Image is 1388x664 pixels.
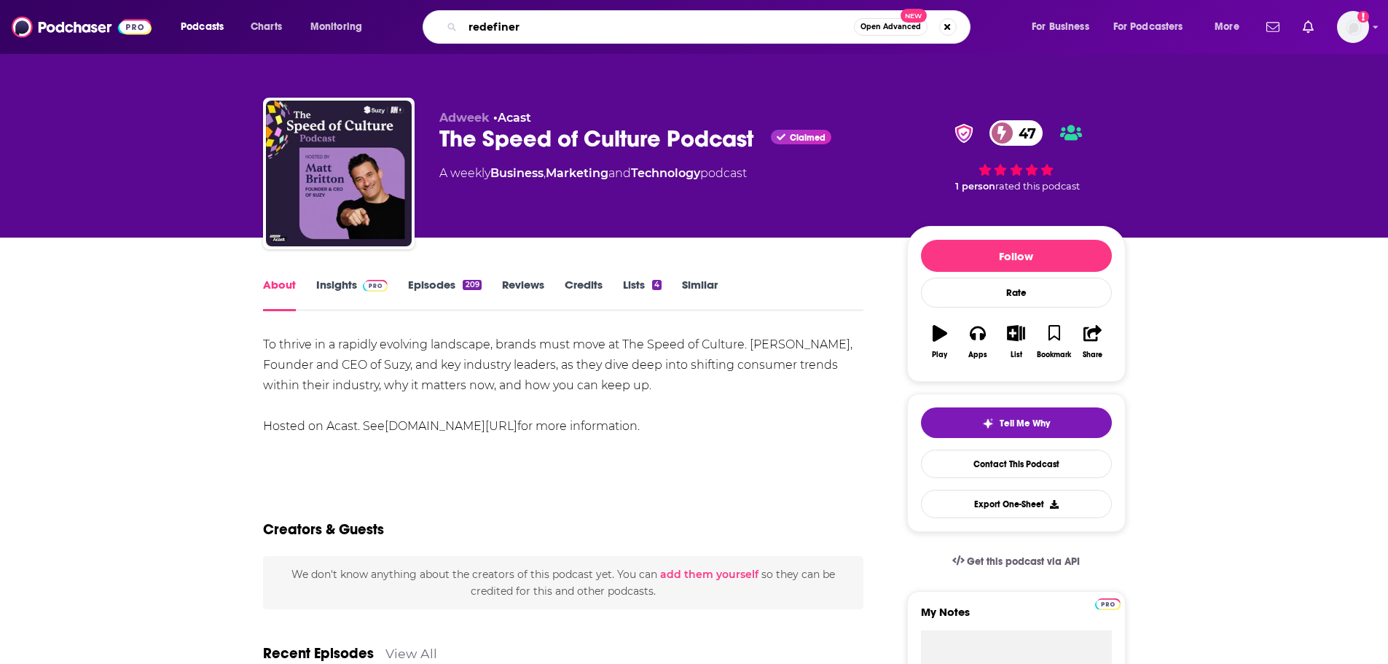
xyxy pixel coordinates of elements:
[921,450,1112,478] a: Contact This Podcast
[967,555,1080,568] span: Get this podcast via API
[463,280,481,290] div: 209
[1000,418,1050,429] span: Tell Me Why
[1095,596,1121,610] a: Pro website
[854,18,928,36] button: Open AdvancedNew
[921,490,1112,518] button: Export One-Sheet
[1260,15,1285,39] a: Show notifications dropdown
[1032,17,1089,37] span: For Business
[12,13,152,41] img: Podchaser - Follow, Share and Rate Podcasts
[1357,11,1369,23] svg: Add a profile image
[385,419,517,433] a: [DOMAIN_NAME][URL]
[950,124,978,143] img: verified Badge
[921,316,959,368] button: Play
[1004,120,1043,146] span: 47
[170,15,243,39] button: open menu
[901,9,927,23] span: New
[1297,15,1320,39] a: Show notifications dropdown
[941,544,1092,579] a: Get this podcast via API
[959,316,997,368] button: Apps
[631,166,700,180] a: Technology
[463,15,854,39] input: Search podcasts, credits, & more...
[565,278,603,311] a: Credits
[968,351,987,359] div: Apps
[363,280,388,292] img: Podchaser Pro
[439,111,490,125] span: Adweek
[241,15,291,39] a: Charts
[997,316,1035,368] button: List
[682,278,718,311] a: Similar
[439,165,747,182] div: A weekly podcast
[995,181,1080,192] span: rated this podcast
[263,520,384,539] h2: Creators & Guests
[921,240,1112,272] button: Follow
[546,166,608,180] a: Marketing
[932,351,947,359] div: Play
[623,278,662,311] a: Lists4
[608,166,631,180] span: and
[436,10,984,44] div: Search podcasts, credits, & more...
[385,646,437,661] a: View All
[921,605,1112,630] label: My Notes
[860,23,921,31] span: Open Advanced
[1083,351,1102,359] div: Share
[300,15,381,39] button: open menu
[1073,316,1111,368] button: Share
[955,181,995,192] span: 1 person
[490,166,544,180] a: Business
[251,17,282,37] span: Charts
[316,278,388,311] a: InsightsPodchaser Pro
[1011,351,1022,359] div: List
[544,166,546,180] span: ,
[907,111,1126,201] div: verified Badge47 1 personrated this podcast
[498,111,531,125] a: Acast
[1337,11,1369,43] button: Show profile menu
[502,278,544,311] a: Reviews
[1215,17,1239,37] span: More
[921,278,1112,308] div: Rate
[1337,11,1369,43] img: User Profile
[408,278,481,311] a: Episodes209
[493,111,531,125] span: •
[1337,11,1369,43] span: Logged in as rpearson
[310,17,362,37] span: Monitoring
[790,134,826,141] span: Claimed
[1022,15,1107,39] button: open menu
[660,569,758,580] button: add them yourself
[263,644,374,663] a: Recent Episodes
[921,407,1112,438] button: tell me why sparkleTell Me Why
[989,120,1043,146] a: 47
[181,17,224,37] span: Podcasts
[1104,15,1204,39] button: open menu
[266,101,412,246] img: The Speed of Culture Podcast
[1095,598,1121,610] img: Podchaser Pro
[1204,15,1258,39] button: open menu
[263,278,296,311] a: About
[1035,316,1073,368] button: Bookmark
[291,568,835,597] span: We don't know anything about the creators of this podcast yet . You can so they can be credited f...
[982,418,994,429] img: tell me why sparkle
[263,335,864,437] div: To thrive in a rapidly evolving landscape, brands must move at The Speed of Culture. [PERSON_NAME...
[652,280,662,290] div: 4
[1113,17,1183,37] span: For Podcasters
[1037,351,1071,359] div: Bookmark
